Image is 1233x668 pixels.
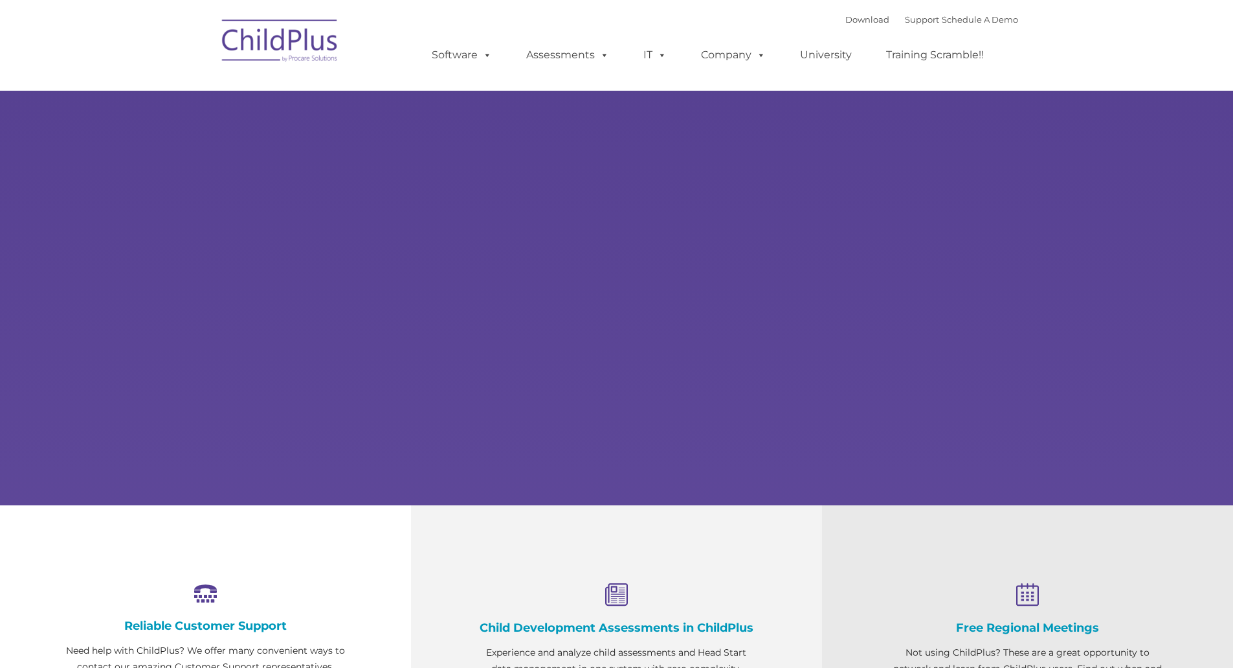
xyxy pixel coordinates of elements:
img: ChildPlus by Procare Solutions [216,10,345,75]
a: IT [630,42,680,68]
a: Support [905,14,939,25]
a: Training Scramble!! [873,42,997,68]
font: | [845,14,1018,25]
a: University [787,42,865,68]
h4: Reliable Customer Support [65,619,346,633]
h4: Free Regional Meetings [887,621,1168,635]
a: Assessments [513,42,622,68]
h4: Child Development Assessments in ChildPlus [476,621,757,635]
a: Download [845,14,889,25]
a: Software [419,42,505,68]
a: Company [688,42,779,68]
a: Schedule A Demo [942,14,1018,25]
